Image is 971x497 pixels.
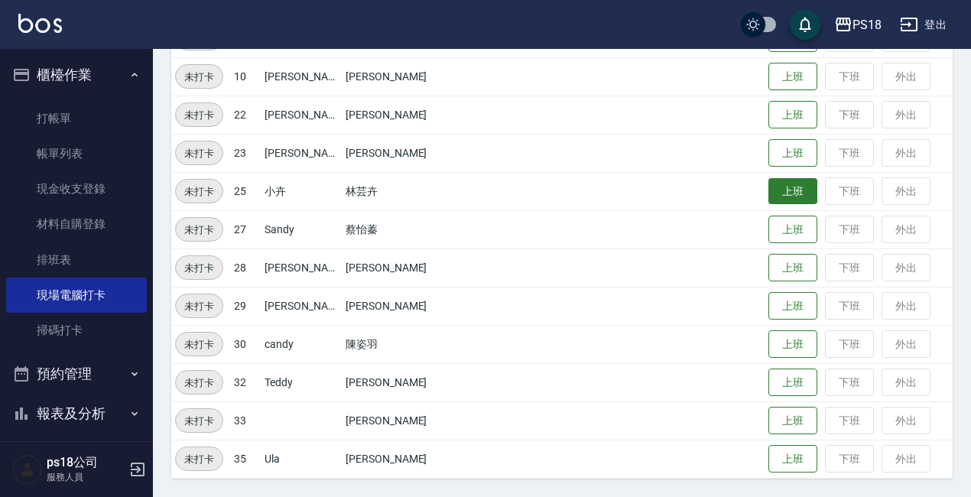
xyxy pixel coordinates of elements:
[176,107,222,123] span: 未打卡
[768,63,817,91] button: 上班
[230,172,261,210] td: 25
[230,96,261,134] td: 22
[768,330,817,359] button: 上班
[768,445,817,473] button: 上班
[230,287,261,325] td: 29
[6,136,147,171] a: 帳單列表
[230,134,261,172] td: 23
[342,325,522,363] td: 陳姿羽
[6,171,147,206] a: 現金收支登錄
[176,451,222,467] span: 未打卡
[176,413,222,429] span: 未打卡
[768,369,817,397] button: 上班
[176,336,222,352] span: 未打卡
[176,145,222,161] span: 未打卡
[261,96,342,134] td: [PERSON_NAME]
[176,375,222,391] span: 未打卡
[6,394,147,434] button: 報表及分析
[768,216,817,244] button: 上班
[230,210,261,248] td: 27
[12,454,43,485] img: Person
[6,206,147,242] a: 材料自購登錄
[230,401,261,440] td: 33
[342,401,522,440] td: [PERSON_NAME]
[342,210,522,248] td: 蔡怡蓁
[768,139,817,167] button: 上班
[342,134,522,172] td: [PERSON_NAME]
[261,134,342,172] td: [PERSON_NAME]
[176,298,222,314] span: 未打卡
[176,184,222,200] span: 未打卡
[230,248,261,287] td: 28
[230,363,261,401] td: 32
[6,55,147,95] button: 櫃檯作業
[176,69,222,85] span: 未打卡
[6,354,147,394] button: 預約管理
[342,363,522,401] td: [PERSON_NAME]
[261,248,342,287] td: [PERSON_NAME]
[894,11,953,39] button: 登出
[790,9,820,40] button: save
[18,14,62,33] img: Logo
[6,433,147,473] button: 客戶管理
[6,242,147,278] a: 排班表
[342,172,522,210] td: 林芸卉
[342,440,522,478] td: [PERSON_NAME]
[768,292,817,320] button: 上班
[230,440,261,478] td: 35
[342,96,522,134] td: [PERSON_NAME]
[230,57,261,96] td: 10
[261,172,342,210] td: 小卉
[768,101,817,129] button: 上班
[261,440,342,478] td: Ula
[768,254,817,282] button: 上班
[768,407,817,435] button: 上班
[828,9,888,41] button: PS18
[6,278,147,313] a: 現場電腦打卡
[261,363,342,401] td: Teddy
[768,178,817,205] button: 上班
[342,287,522,325] td: [PERSON_NAME]
[6,313,147,348] a: 掃碼打卡
[342,248,522,287] td: [PERSON_NAME]
[6,101,147,136] a: 打帳單
[852,15,882,34] div: PS18
[261,210,342,248] td: Sandy
[261,325,342,363] td: candy
[230,325,261,363] td: 30
[261,287,342,325] td: [PERSON_NAME]
[47,455,125,470] h5: ps18公司
[47,470,125,484] p: 服務人員
[261,57,342,96] td: [PERSON_NAME]
[176,222,222,238] span: 未打卡
[176,260,222,276] span: 未打卡
[342,57,522,96] td: [PERSON_NAME]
